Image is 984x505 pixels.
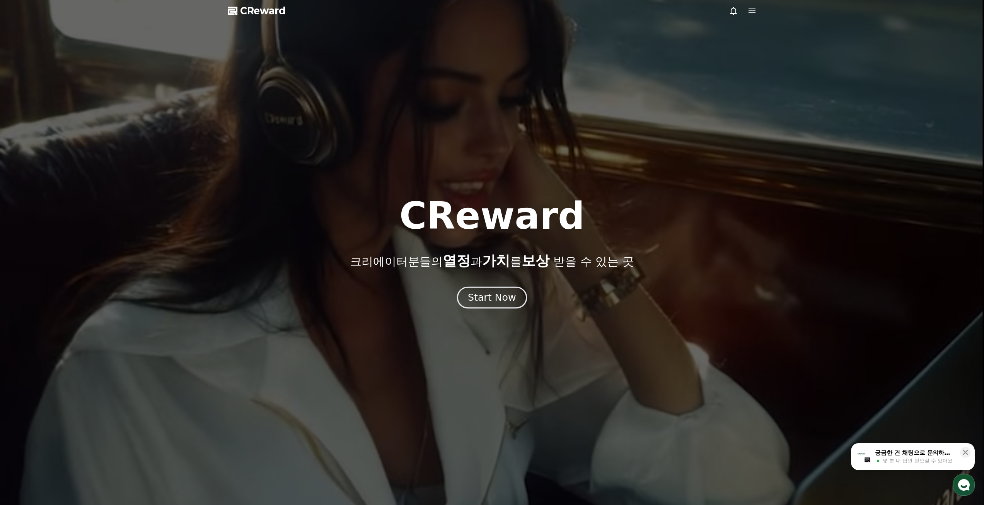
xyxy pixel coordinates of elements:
span: 설정 [119,257,129,263]
span: 보상 [522,253,549,269]
p: 크리에이터분들의 과 를 받을 수 있는 곳 [350,253,634,269]
span: 대화 [71,257,80,264]
span: 가치 [482,253,510,269]
h1: CReward [399,197,585,235]
div: Start Now [468,291,516,304]
button: Start Now [457,286,527,308]
a: 홈 [2,245,51,265]
a: Start Now [459,295,525,302]
span: 열정 [443,253,471,269]
span: 홈 [24,257,29,263]
a: CReward [228,5,286,17]
a: 설정 [100,245,148,265]
a: 대화 [51,245,100,265]
span: CReward [240,5,286,17]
